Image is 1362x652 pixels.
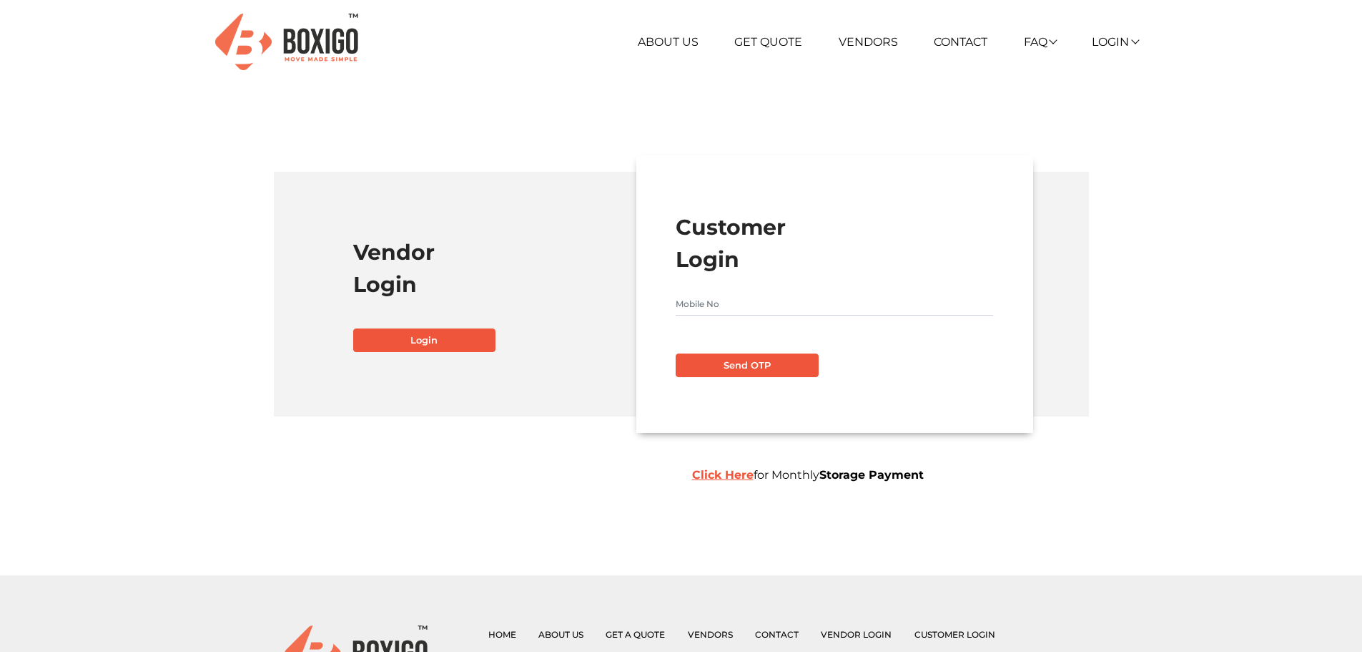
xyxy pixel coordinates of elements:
[676,211,993,276] h1: Customer Login
[1092,35,1138,49] a: Login
[821,629,892,640] a: Vendor Login
[676,293,993,316] input: Mobile No
[638,35,699,49] a: About Us
[755,629,799,640] a: Contact
[1024,35,1056,49] a: FAQ
[488,629,516,640] a: Home
[215,14,358,70] img: Boxigo
[538,629,583,640] a: About Us
[819,468,924,482] b: Storage Payment
[681,467,1089,484] div: for Monthly
[692,468,754,482] a: Click Here
[353,329,496,353] a: Login
[676,354,819,378] button: Send OTP
[839,35,898,49] a: Vendors
[934,35,987,49] a: Contact
[914,629,995,640] a: Customer Login
[606,629,665,640] a: Get a Quote
[734,35,802,49] a: Get Quote
[353,236,671,301] h1: Vendor Login
[688,629,733,640] a: Vendors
